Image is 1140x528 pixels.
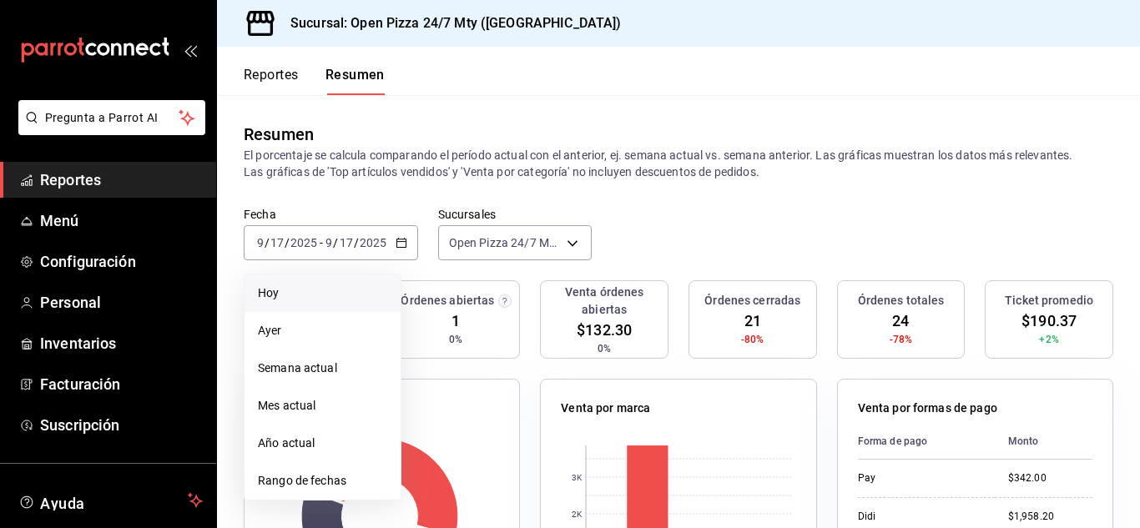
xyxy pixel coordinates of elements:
[244,147,1113,180] p: El porcentaje se calcula comparando el período actual con el anterior, ej. semana actual vs. sema...
[1008,471,1092,485] div: $342.00
[572,473,583,482] text: 3K
[577,319,632,341] span: $132.30
[858,400,997,417] p: Venta por formas de pago
[45,109,179,127] span: Pregunta a Parrot AI
[258,322,387,339] span: Ayer
[354,236,359,249] span: /
[1039,332,1058,347] span: +2%
[561,400,650,417] p: Venta por marca
[572,510,583,519] text: 2K
[858,424,995,460] th: Forma de pago
[325,67,385,95] button: Resumen
[40,414,203,436] span: Suscripción
[40,291,203,314] span: Personal
[1021,309,1077,332] span: $190.37
[892,309,909,332] span: 24
[449,234,561,251] span: Open Pizza 24/7 Mty ([GEOGRAPHIC_DATA])
[270,236,285,249] input: --
[244,67,299,95] button: Reportes
[40,209,203,232] span: Menú
[40,373,203,395] span: Facturación
[339,236,354,249] input: --
[547,284,661,319] h3: Venta órdenes abiertas
[598,341,611,356] span: 0%
[325,236,333,249] input: --
[258,360,387,377] span: Semana actual
[40,490,181,510] span: Ayuda
[256,236,265,249] input: --
[1008,510,1092,524] div: $1,958.20
[858,471,981,485] div: Pay
[285,236,290,249] span: /
[438,209,592,220] label: Sucursales
[244,122,314,147] div: Resumen
[40,250,203,273] span: Configuración
[290,236,318,249] input: ----
[320,236,323,249] span: -
[890,332,913,347] span: -78%
[1005,292,1093,309] h3: Ticket promedio
[401,292,494,309] h3: Órdenes abiertas
[184,43,197,57] button: open_drawer_menu
[858,292,945,309] h3: Órdenes totales
[258,397,387,415] span: Mes actual
[704,292,800,309] h3: Órdenes cerradas
[258,472,387,490] span: Rango de fechas
[277,13,621,33] h3: Sucursal: Open Pizza 24/7 Mty ([GEOGRAPHIC_DATA])
[12,121,205,138] a: Pregunta a Parrot AI
[258,284,387,302] span: Hoy
[18,100,205,135] button: Pregunta a Parrot AI
[359,236,387,249] input: ----
[995,424,1092,460] th: Monto
[244,67,385,95] div: navigation tabs
[40,332,203,355] span: Inventarios
[40,168,203,191] span: Reportes
[333,236,338,249] span: /
[258,435,387,452] span: Año actual
[244,209,418,220] label: Fecha
[451,309,460,332] span: 1
[741,332,764,347] span: -80%
[858,510,981,524] div: Didi
[449,332,462,347] span: 0%
[265,236,270,249] span: /
[744,309,761,332] span: 21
